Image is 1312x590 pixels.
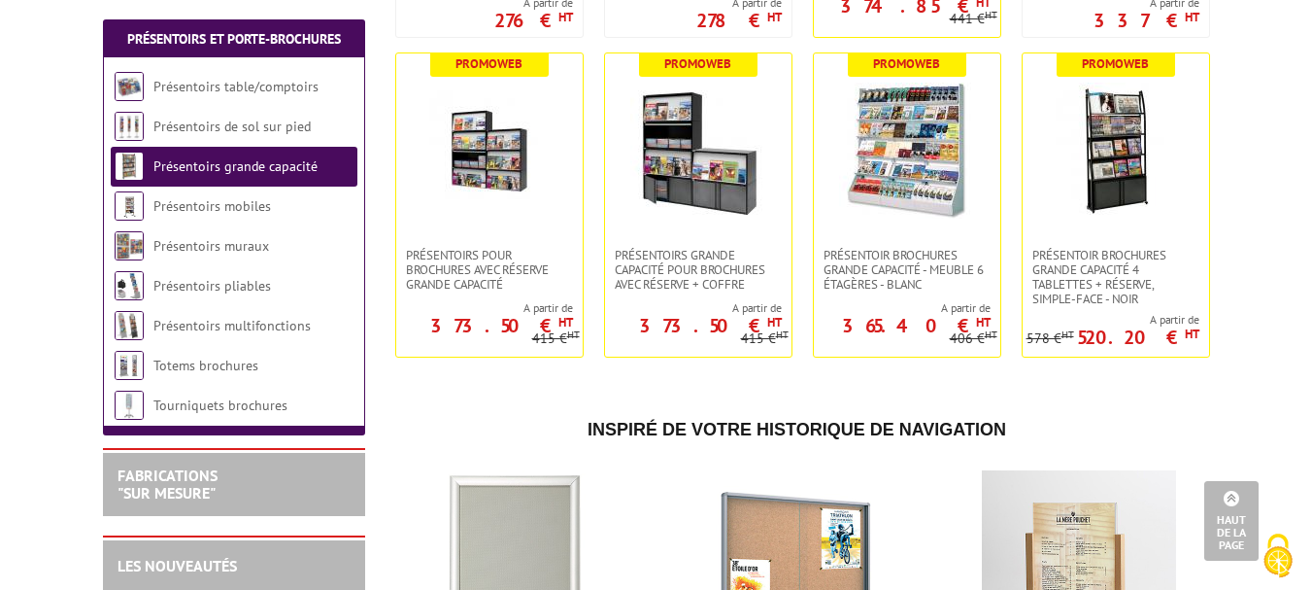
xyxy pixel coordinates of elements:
a: Présentoirs multifonctions [153,317,311,334]
a: Présentoirs pliables [153,277,271,295]
a: Présentoirs de sol sur pied [153,118,311,135]
span: A partir de [605,300,782,316]
a: LES NOUVEAUTÉS [118,556,237,575]
span: Présentoirs grande capacité pour brochures avec réserve + coffre [615,248,782,292]
a: Présentoirs muraux [153,237,269,255]
b: Promoweb [664,55,731,72]
span: Présentoir Brochures grande capacité - Meuble 6 étagères - Blanc [824,248,991,292]
a: Haut de la page [1204,481,1259,561]
p: 578 € [1026,331,1074,346]
sup: HT [558,314,573,330]
b: Promoweb [1082,55,1149,72]
sup: HT [567,328,580,341]
img: Présentoirs pliables [115,271,144,300]
img: Présentoirs mobiles [115,191,144,221]
img: Présentoirs grande capacité [115,152,144,181]
span: A partir de [814,300,991,316]
span: A partir de [396,300,573,316]
img: Présentoirs muraux [115,231,144,260]
sup: HT [985,8,997,21]
a: Totems brochures [153,357,258,374]
p: 276 € [494,15,573,26]
a: FABRICATIONS"Sur Mesure" [118,466,218,503]
img: Présentoirs grande capacité pour brochures avec réserve + coffre [630,83,766,219]
p: 373.50 € [639,320,782,331]
button: Cookies (fenêtre modale) [1244,524,1312,590]
b: Promoweb [455,55,522,72]
a: Présentoirs mobiles [153,197,271,215]
sup: HT [976,314,991,330]
img: Totems brochures [115,351,144,380]
p: 278 € [696,15,782,26]
a: Présentoir brochures Grande capacité 4 tablettes + réserve, simple-face - Noir [1023,248,1209,306]
img: Présentoirs pour Brochures avec réserve Grande capacité [421,83,557,219]
p: 415 € [532,331,580,346]
img: Tourniquets brochures [115,391,144,420]
sup: HT [767,314,782,330]
img: Présentoirs de sol sur pied [115,112,144,141]
p: 520.20 € [1077,331,1199,343]
span: Présentoir brochures Grande capacité 4 tablettes + réserve, simple-face - Noir [1032,248,1199,306]
b: Promoweb [873,55,940,72]
p: 337 € [1093,15,1199,26]
sup: HT [985,328,997,341]
img: Présentoir brochures Grande capacité 4 tablettes + réserve, simple-face - Noir [1048,83,1184,219]
img: Présentoirs multifonctions [115,311,144,340]
sup: HT [767,9,782,25]
p: 406 € [950,331,997,346]
img: Cookies (fenêtre modale) [1254,532,1302,580]
a: Présentoirs grande capacité pour brochures avec réserve + coffre [605,248,791,292]
sup: HT [1185,326,1199,342]
p: 415 € [741,331,789,346]
sup: HT [1185,9,1199,25]
a: Présentoirs table/comptoirs [153,78,319,95]
img: Présentoirs table/comptoirs [115,72,144,101]
a: Présentoir Brochures grande capacité - Meuble 6 étagères - Blanc [814,248,1000,292]
a: Présentoirs et Porte-brochures [127,30,341,48]
a: Présentoirs grande capacité [153,157,318,175]
a: Présentoirs pour Brochures avec réserve Grande capacité [396,248,583,292]
a: Tourniquets brochures [153,397,287,414]
span: A partir de [1026,312,1199,328]
p: 373.50 € [430,320,573,331]
span: Présentoirs pour Brochures avec réserve Grande capacité [406,248,573,292]
sup: HT [776,328,789,341]
p: 365.40 € [842,320,991,331]
span: Inspiré de votre historique de navigation [588,420,1006,439]
sup: HT [558,9,573,25]
img: Présentoir Brochures grande capacité - Meuble 6 étagères - Blanc [839,83,975,219]
p: 441 € [950,12,997,26]
sup: HT [1061,328,1074,341]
